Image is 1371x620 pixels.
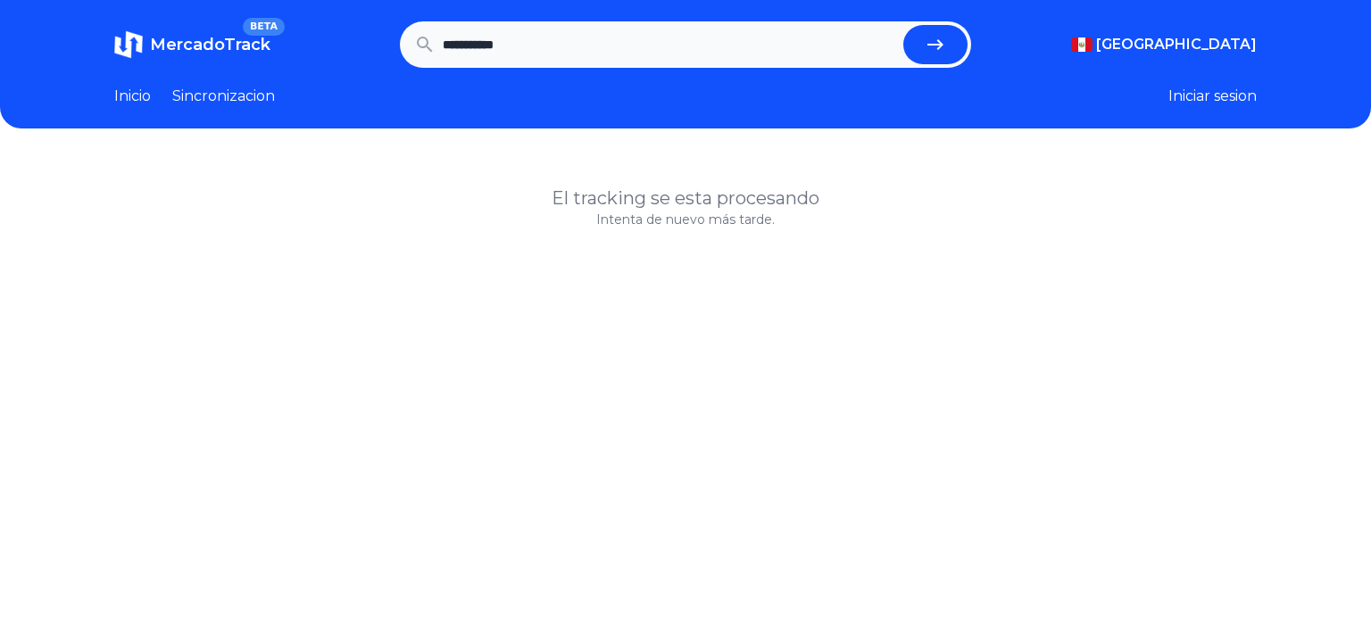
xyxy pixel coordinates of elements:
[1071,34,1257,55] button: [GEOGRAPHIC_DATA]
[114,30,270,59] a: MercadoTrackBETA
[114,186,1257,211] h1: El tracking se esta procesando
[114,86,151,107] a: Inicio
[1071,37,1093,52] img: Peru
[150,35,270,54] span: MercadoTrack
[1096,34,1257,55] span: [GEOGRAPHIC_DATA]
[243,18,285,36] span: BETA
[1168,86,1257,107] button: Iniciar sesion
[172,86,275,107] a: Sincronizacion
[114,30,143,59] img: MercadoTrack
[114,211,1257,228] p: Intenta de nuevo más tarde.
